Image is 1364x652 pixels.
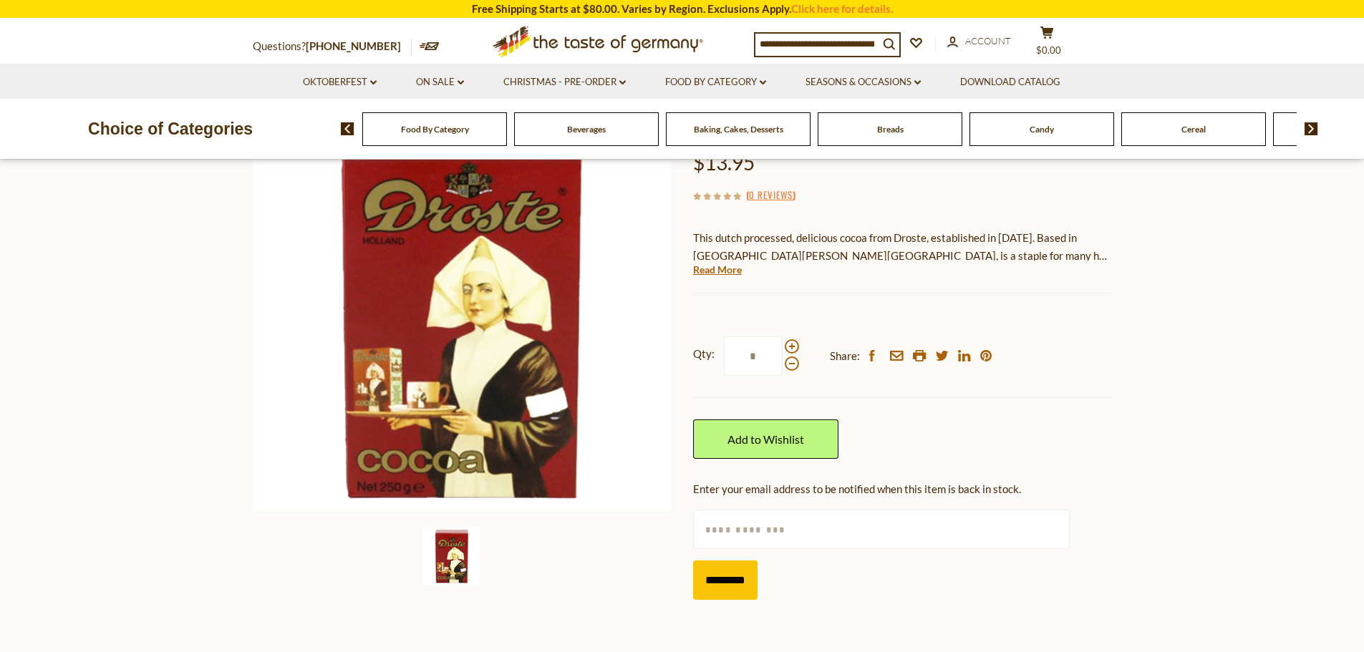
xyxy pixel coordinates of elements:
[724,336,783,376] input: Qty:
[960,74,1060,90] a: Download Catalog
[1030,124,1054,135] a: Candy
[693,419,838,459] a: Add to Wishlist
[694,124,783,135] a: Baking, Cakes, Desserts
[947,34,1011,49] a: Account
[306,39,401,52] a: [PHONE_NUMBER]
[746,188,795,202] span: ( )
[1305,122,1318,135] img: next arrow
[303,74,377,90] a: Oktoberfest
[830,347,860,365] span: Share:
[693,263,742,277] a: Read More
[1036,44,1061,56] span: $0.00
[965,35,1011,47] span: Account
[401,124,469,135] a: Food By Category
[1181,124,1206,135] a: Cereal
[1026,26,1069,62] button: $0.00
[877,124,904,135] a: Breads
[567,124,606,135] a: Beverages
[253,37,412,56] p: Questions?
[416,74,464,90] a: On Sale
[693,480,1112,498] div: Enter your email address to be notified when this item is back in stock.
[503,74,626,90] a: Christmas - PRE-ORDER
[806,74,921,90] a: Seasons & Occasions
[693,345,715,363] strong: Qty:
[791,2,893,15] a: Click here for details.
[749,188,793,203] a: 0 Reviews
[693,229,1112,265] p: This dutch processed, delicious cocoa from Droste, established in [DATE]. Based in [GEOGRAPHIC_DA...
[423,527,480,585] img: Droste Original Dutch Cocoa Powder, 8.8 oz
[341,122,354,135] img: previous arrow
[253,92,672,511] img: Droste Original Dutch Cocoa Powder, 8.8 oz
[665,74,766,90] a: Food By Category
[693,150,755,175] span: $13.95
